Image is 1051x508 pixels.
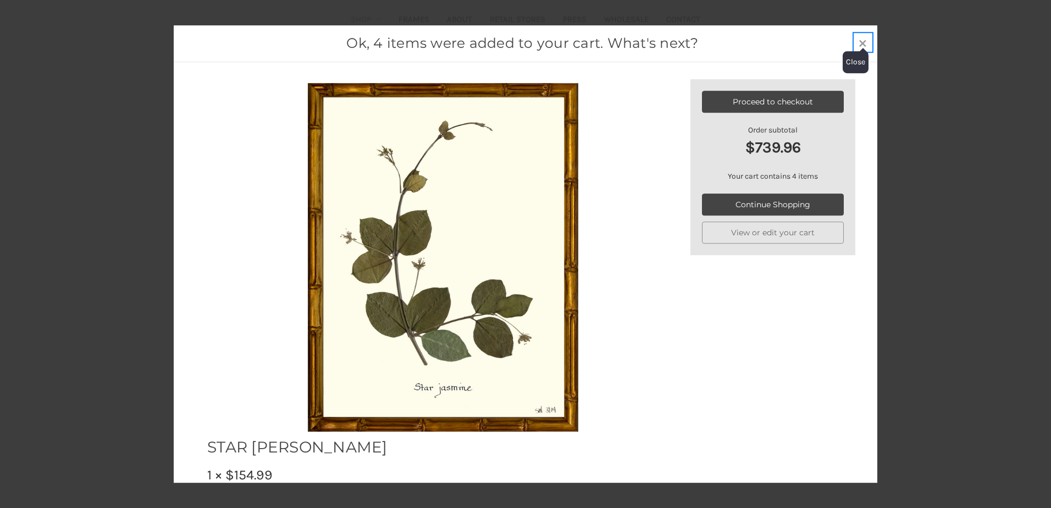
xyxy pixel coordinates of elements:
[702,91,844,113] a: Proceed to checkout
[702,136,844,159] strong: $739.96
[702,222,844,244] a: View or edit your cart
[207,435,397,459] h2: STAR [PERSON_NAME]
[191,33,854,54] h1: Ok, 4 items were added to your cart. What's next?
[702,194,844,216] a: Continue Shopping
[702,124,844,159] div: Order subtotal
[308,79,578,435] img: STAR JASMINE I
[207,465,397,485] div: 1 × $154.99
[702,170,844,182] p: Your cart contains 4 items
[858,32,867,52] span: ×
